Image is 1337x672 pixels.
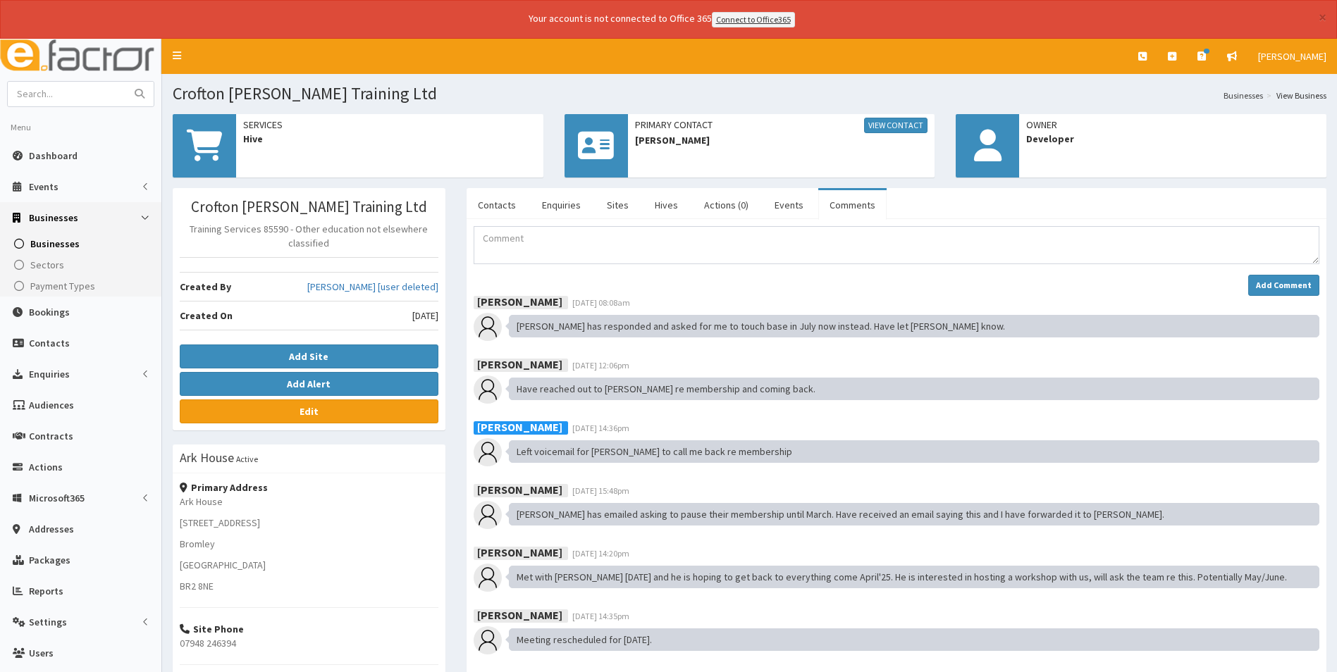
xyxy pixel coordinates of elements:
span: Dashboard [29,149,78,162]
a: Businesses [1224,89,1263,101]
span: Addresses [29,523,74,535]
strong: Add Comment [1256,280,1312,290]
div: [PERSON_NAME] has responded and asked for me to touch base in July now instead. Have let [PERSON_... [509,315,1319,337]
span: Events [29,180,58,193]
span: Sectors [30,259,64,271]
p: 07948 246394 [180,636,438,650]
a: [PERSON_NAME] [1247,39,1337,74]
button: Add Comment [1248,275,1319,296]
a: [PERSON_NAME] [user deleted] [307,280,438,294]
a: Sectors [4,254,161,275]
span: [DATE] [412,309,438,323]
span: Audiences [29,399,74,411]
a: Connect to Office365 [712,12,795,27]
a: Events [763,190,815,220]
span: [DATE] 14:20pm [572,548,629,559]
a: Payment Types [4,275,161,297]
span: Businesses [30,237,80,250]
a: Enquiries [531,190,592,220]
a: View Contact [864,118,928,133]
span: Owner [1026,118,1319,132]
span: Microsoft365 [29,492,85,504]
a: Hives [643,190,689,220]
span: Services [243,118,536,132]
small: Active [236,454,258,464]
p: Bromley [180,537,438,551]
span: [DATE] 14:36pm [572,423,629,433]
span: [DATE] 08:08am [572,297,630,308]
b: Add Alert [287,378,331,390]
span: [PERSON_NAME] [635,133,928,147]
b: [PERSON_NAME] [477,545,562,559]
div: Meeting rescheduled for [DATE]. [509,628,1319,651]
a: Sites [596,190,640,220]
a: Contacts [467,190,527,220]
b: Created By [180,280,231,293]
strong: Site Phone [180,623,244,635]
h1: Crofton [PERSON_NAME] Training Ltd [173,85,1326,103]
span: Hive [243,132,536,146]
span: Packages [29,554,70,566]
span: Contacts [29,337,70,349]
input: Search... [8,82,126,106]
span: [DATE] 15:48pm [572,485,629,496]
b: [PERSON_NAME] [477,294,562,309]
a: Edit [180,399,438,423]
textarea: Comment [474,226,1319,264]
p: [STREET_ADDRESS] [180,516,438,530]
span: Reports [29,585,63,597]
span: [DATE] 12:06pm [572,360,629,371]
span: Contracts [29,430,73,442]
span: [PERSON_NAME] [1258,50,1326,63]
b: [PERSON_NAME] [477,420,562,434]
div: Met with [PERSON_NAME] [DATE] and he is hoping to get back to everything come April'25. He is int... [509,566,1319,588]
p: [GEOGRAPHIC_DATA] [180,558,438,572]
span: Settings [29,616,67,628]
span: Actions [29,461,63,473]
b: Add Site [289,350,328,363]
span: Developer [1026,132,1319,146]
a: Comments [818,190,887,220]
div: Your account is not connected to Office 365 [249,11,1074,27]
span: Primary Contact [635,118,928,133]
button: Add Alert [180,372,438,396]
span: Businesses [29,211,78,224]
b: Edit [300,405,319,418]
span: Bookings [29,306,70,318]
div: [PERSON_NAME] has emailed asking to pause their membership until March. Have received an email sa... [509,503,1319,525]
h3: Crofton [PERSON_NAME] Training Ltd [180,199,438,215]
b: [PERSON_NAME] [477,357,562,371]
p: BR2 8NE [180,579,438,593]
button: × [1319,10,1326,25]
span: [DATE] 14:35pm [572,611,629,621]
a: Actions (0) [693,190,760,220]
b: Created On [180,309,233,322]
span: Users [29,647,54,659]
a: Businesses [4,233,161,254]
p: Ark House [180,494,438,509]
h3: Ark House [180,452,234,464]
li: View Business [1263,89,1326,101]
span: Enquiries [29,368,70,380]
span: Payment Types [30,280,95,292]
p: Training Services 85590 - Other education not elsewhere classified [180,222,438,250]
strong: Primary Address [180,481,268,494]
b: [PERSON_NAME] [477,608,562,622]
div: Left voicemail for [PERSON_NAME] to call me back re membership [509,440,1319,463]
b: [PERSON_NAME] [477,483,562,497]
div: Have reached out to [PERSON_NAME] re membership and coming back. [509,378,1319,400]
